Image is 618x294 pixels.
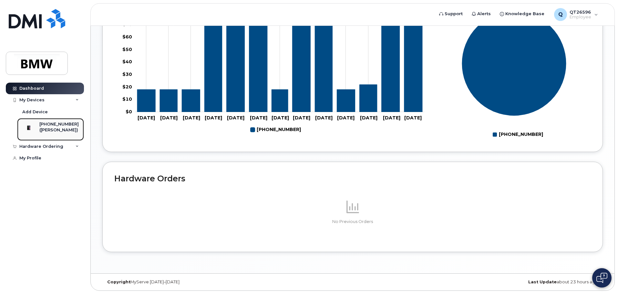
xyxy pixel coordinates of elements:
[160,115,178,121] tspan: [DATE]
[495,7,549,20] a: Knowledge Base
[596,273,607,283] img: Open chat
[445,11,463,17] span: Support
[250,115,267,121] tspan: [DATE]
[126,109,132,115] tspan: $0
[528,279,557,284] strong: Last Update
[122,84,132,90] tspan: $20
[122,59,132,65] tspan: $40
[467,7,495,20] a: Alerts
[122,71,132,77] tspan: $30
[462,11,567,116] g: Series
[251,124,301,135] g: Legend
[122,96,132,102] tspan: $10
[383,115,400,121] tspan: [DATE]
[122,46,132,52] tspan: $50
[435,7,467,20] a: Support
[462,11,567,140] g: Chart
[272,115,289,121] tspan: [DATE]
[493,129,543,140] g: Legend
[505,11,544,17] span: Knowledge Base
[558,11,563,18] span: Q
[293,115,310,121] tspan: [DATE]
[114,174,591,183] h2: Hardware Orders
[337,115,355,121] tspan: [DATE]
[360,115,377,121] tspan: [DATE]
[205,115,222,121] tspan: [DATE]
[251,124,301,135] g: 864-373-4781
[570,9,591,15] span: QT26596
[137,0,422,112] g: 864-373-4781
[315,115,333,121] tspan: [DATE]
[122,34,132,40] tspan: $60
[138,115,155,121] tspan: [DATE]
[404,115,422,121] tspan: [DATE]
[477,11,491,17] span: Alerts
[436,279,603,285] div: about 23 hours ago
[122,21,132,27] tspan: $70
[227,115,244,121] tspan: [DATE]
[102,279,269,285] div: MyServe [DATE]–[DATE]
[114,219,591,225] p: No Previous Orders
[107,279,130,284] strong: Copyright
[183,115,200,121] tspan: [DATE]
[550,8,603,21] div: QT26596
[570,15,591,20] span: Employee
